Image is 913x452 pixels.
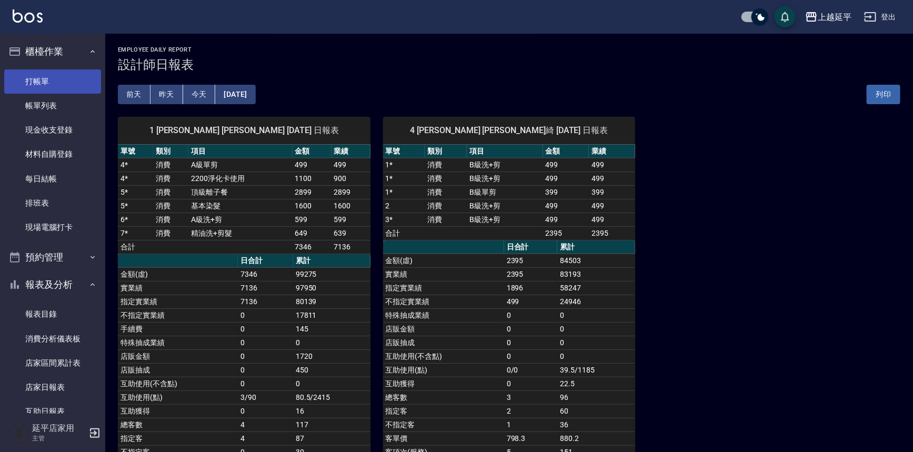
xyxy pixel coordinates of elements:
td: 手續費 [118,322,238,336]
td: 1600 [332,199,370,213]
td: 0 [504,322,558,336]
a: 材料自購登錄 [4,142,101,166]
td: 指定實業績 [118,295,238,308]
th: 單號 [383,145,425,158]
td: 97950 [293,281,370,295]
td: 合計 [118,240,153,254]
td: 店販抽成 [383,336,504,349]
a: 帳單列表 [4,94,101,118]
td: 消費 [153,199,188,213]
td: 總客數 [383,390,504,404]
td: 指定客 [118,431,238,445]
td: 金額(虛) [383,254,504,267]
td: 24946 [557,295,635,308]
td: 450 [293,363,370,377]
td: 84503 [557,254,635,267]
td: 499 [589,158,635,172]
th: 類別 [153,145,188,158]
a: 2 [386,202,390,210]
td: 0 [293,377,370,390]
td: 96 [557,390,635,404]
button: 報表及分析 [4,271,101,298]
td: 99275 [293,267,370,281]
td: 499 [543,199,589,213]
td: 2899 [332,185,370,199]
td: 4 [238,431,293,445]
td: 金額(虛) [118,267,238,281]
td: 599 [293,213,332,226]
td: 消費 [425,199,467,213]
td: 7346 [238,267,293,281]
td: 互助使用(不含點) [383,349,504,363]
table: a dense table [118,145,370,254]
td: 2200淨化卡使用 [188,172,292,185]
th: 業績 [332,145,370,158]
td: 2395 [589,226,635,240]
td: 7136 [238,295,293,308]
td: 指定實業績 [383,281,504,295]
a: 店家區間累計表 [4,351,101,375]
td: 1896 [504,281,558,295]
td: 1 [504,418,558,431]
td: 消費 [153,172,188,185]
table: a dense table [383,145,636,240]
td: 0 [238,308,293,322]
span: 1 [PERSON_NAME] [PERSON_NAME] [DATE] 日報表 [131,125,358,136]
td: 60 [557,404,635,418]
td: 499 [589,172,635,185]
td: 1100 [293,172,332,185]
td: 1600 [293,199,332,213]
th: 金額 [293,145,332,158]
td: 399 [589,185,635,199]
td: 880.2 [557,431,635,445]
td: 900 [332,172,370,185]
td: 不指定客 [383,418,504,431]
a: 店家日報表 [4,375,101,399]
td: 基本染髮 [188,199,292,213]
td: 消費 [153,226,188,240]
td: 499 [504,295,558,308]
td: 消費 [425,185,467,199]
td: 0 [557,336,635,349]
td: 0 [238,363,293,377]
div: 上越延平 [818,11,851,24]
td: 0 [238,322,293,336]
td: 消費 [153,213,188,226]
h2: Employee Daily Report [118,46,900,53]
td: 指定客 [383,404,504,418]
a: 現金收支登錄 [4,118,101,142]
td: 店販金額 [118,349,238,363]
th: 累計 [557,240,635,254]
td: 互助使用(點) [383,363,504,377]
a: 互助日報表 [4,399,101,424]
td: 499 [332,158,370,172]
td: 特殊抽成業績 [118,336,238,349]
td: 消費 [425,172,467,185]
td: 互助使用(不含點) [118,377,238,390]
td: 精油洗+剪髮 [188,226,292,240]
td: A級洗+剪 [188,213,292,226]
td: 80139 [293,295,370,308]
a: 排班表 [4,191,101,215]
td: 0 [238,336,293,349]
td: 87 [293,431,370,445]
th: 單號 [118,145,153,158]
td: 2899 [293,185,332,199]
th: 日合計 [238,254,293,268]
td: 499 [589,213,635,226]
button: 櫃檯作業 [4,38,101,65]
a: 現場電腦打卡 [4,215,101,239]
td: 117 [293,418,370,431]
td: 2395 [504,267,558,281]
img: Person [8,423,29,444]
td: B級單剪 [467,185,543,199]
td: 合計 [383,226,425,240]
button: 昨天 [151,85,183,104]
td: 不指定實業績 [383,295,504,308]
td: 0 [557,349,635,363]
button: [DATE] [215,85,255,104]
td: 7136 [332,240,370,254]
td: 7346 [293,240,332,254]
td: 0 [238,377,293,390]
td: 消費 [153,158,188,172]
